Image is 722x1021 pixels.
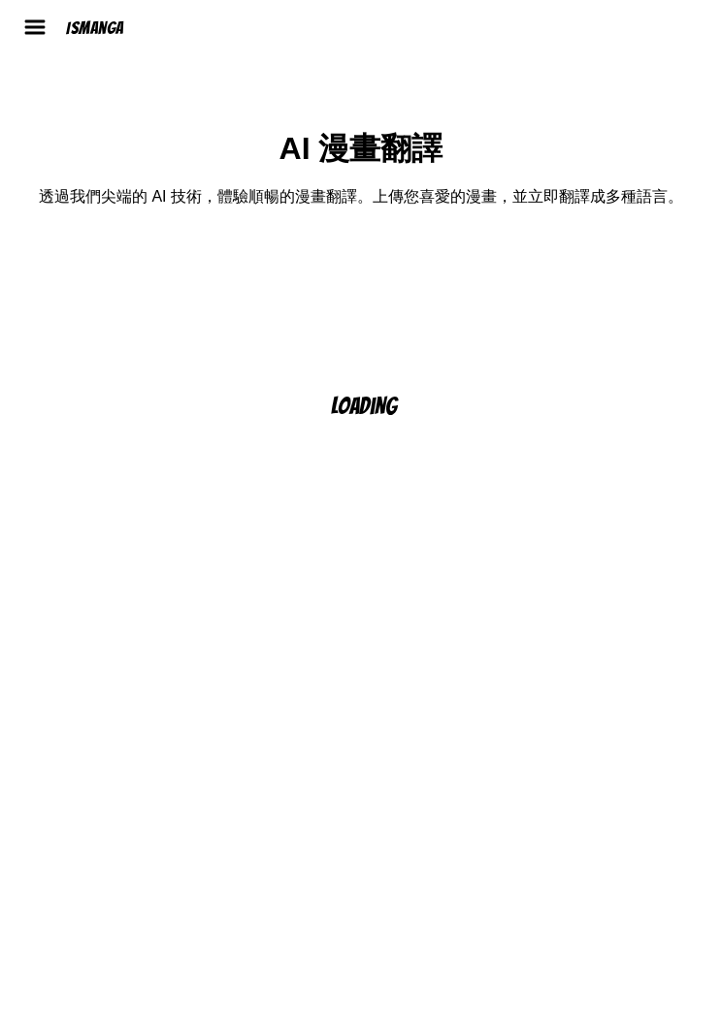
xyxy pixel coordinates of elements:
h1: AI 漫畫翻譯 [279,128,443,171]
img: hamburger [23,16,47,39]
p: Loading [331,394,422,418]
p: 透過我們尖端的 AI 技術，體驗順暢的漫畫翻譯。上傳您喜愛的漫畫，並立即翻譯成多種語言。 [39,186,683,207]
div: IsManga [66,18,124,37]
a: IsManga [58,18,159,37]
